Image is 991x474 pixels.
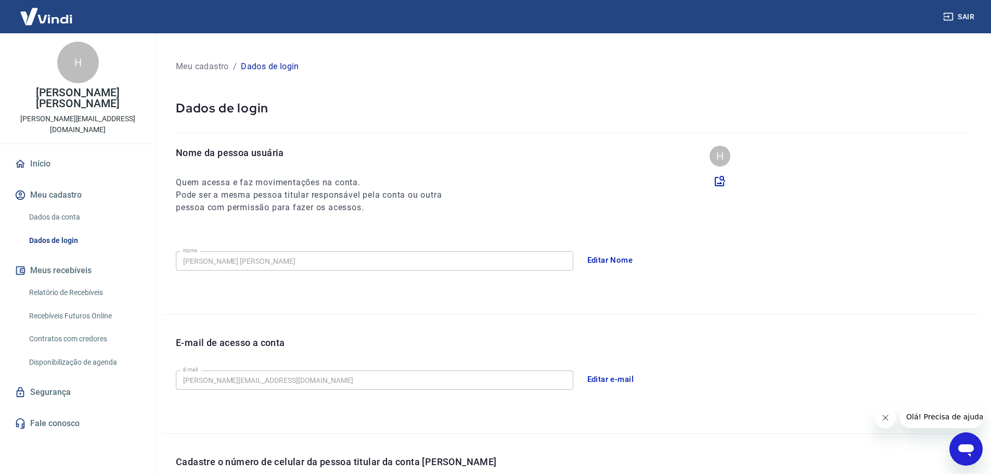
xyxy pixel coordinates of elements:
[582,249,639,271] button: Editar Nome
[176,60,229,73] p: Meu cadastro
[176,455,979,469] p: Cadastre o número de celular da pessoa titular da conta [PERSON_NAME]
[241,60,299,73] p: Dados de login
[582,368,640,390] button: Editar e-mail
[6,7,87,16] span: Olá! Precisa de ajuda?
[900,405,983,428] iframe: Mensagem da empresa
[57,42,99,83] div: H
[12,152,143,175] a: Início
[8,113,147,135] p: [PERSON_NAME][EMAIL_ADDRESS][DOMAIN_NAME]
[25,230,143,251] a: Dados de login
[25,207,143,228] a: Dados da conta
[12,381,143,404] a: Segurança
[25,305,143,327] a: Recebíveis Futuros Online
[875,407,896,428] iframe: Fechar mensagem
[183,366,198,374] label: E-mail
[176,100,966,116] p: Dados de login
[25,328,143,350] a: Contratos com credores
[25,282,143,303] a: Relatório de Recebíveis
[176,336,285,350] p: E-mail de acesso a conta
[710,146,730,166] div: H
[176,189,461,214] h6: Pode ser a mesma pessoa titular responsável pela conta ou outra pessoa com permissão para fazer o...
[176,176,461,189] h6: Quem acessa e faz movimentações na conta.
[12,1,80,32] img: Vindi
[12,184,143,207] button: Meu cadastro
[176,146,461,160] p: Nome da pessoa usuária
[8,87,147,109] p: [PERSON_NAME] [PERSON_NAME]
[233,60,237,73] p: /
[12,259,143,282] button: Meus recebíveis
[183,247,198,254] label: Nome
[12,412,143,435] a: Fale conosco
[25,352,143,373] a: Disponibilização de agenda
[941,7,979,27] button: Sair
[949,432,983,466] iframe: Botão para abrir a janela de mensagens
